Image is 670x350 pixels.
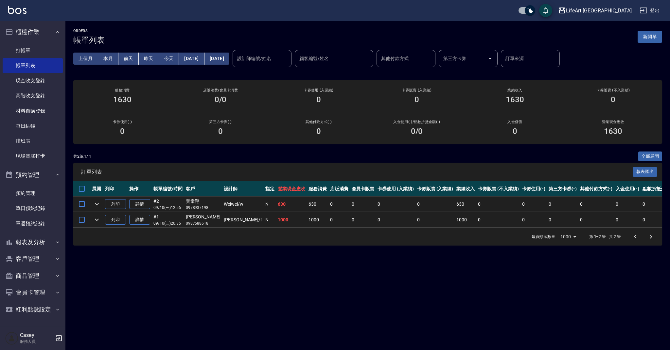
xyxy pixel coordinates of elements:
[578,181,614,197] th: 其他付款方式(-)
[328,197,350,212] td: 0
[129,215,150,225] a: 詳情
[179,53,204,65] button: [DATE]
[222,197,264,212] td: Weiwei /w
[474,88,556,92] h2: 業績收入
[204,53,229,65] button: [DATE]
[152,212,184,228] td: #1
[179,88,262,92] h2: 店販消費 /會員卡消費
[415,212,455,228] td: 0
[3,284,63,301] button: 會員卡管理
[485,53,495,64] button: Open
[3,149,63,164] a: 現場電腦打卡
[179,120,262,124] h2: 第三方卡券(-)
[328,212,350,228] td: 0
[415,181,455,197] th: 卡券販賣 (入業績)
[3,167,63,183] button: 預約管理
[614,181,641,197] th: 入金使用(-)
[218,127,223,136] h3: 0
[476,212,520,228] td: 0
[558,228,579,246] div: 1000
[73,29,105,33] h2: ORDERS
[276,197,307,212] td: 630
[637,5,662,17] button: 登出
[578,212,614,228] td: 0
[222,212,264,228] td: [PERSON_NAME] /f
[3,88,63,103] a: 高階收支登錄
[98,53,118,65] button: 本月
[376,120,458,124] h2: 入金使用(-) /點數折抵金額(-)
[186,214,220,220] div: [PERSON_NAME]
[186,220,220,226] p: 0987588618
[350,212,376,228] td: 0
[316,127,321,136] h3: 0
[129,199,150,209] a: 詳情
[3,58,63,73] a: 帳單列表
[276,212,307,228] td: 1000
[264,212,276,228] td: N
[3,267,63,284] button: 商品管理
[81,169,633,175] span: 訂單列表
[614,197,641,212] td: 0
[547,197,578,212] td: 0
[92,215,102,225] button: expand row
[153,205,183,211] p: 09/10 (三) 12:56
[277,88,360,92] h2: 卡券使用 (入業績)
[633,167,657,177] button: 報表匯出
[3,73,63,88] a: 現金收支登錄
[476,181,520,197] th: 卡券販賣 (不入業績)
[411,127,423,136] h3: 0 /0
[3,234,63,251] button: 報表及分析
[614,212,641,228] td: 0
[92,199,102,209] button: expand row
[350,181,376,197] th: 會員卡販賣
[604,127,622,136] h3: 1630
[350,197,376,212] td: 0
[264,181,276,197] th: 指定
[638,33,662,40] a: 新開單
[222,181,264,197] th: 設計師
[376,88,458,92] h2: 卡券販賣 (入業績)
[264,197,276,212] td: N
[376,197,415,212] td: 0
[476,197,520,212] td: 0
[3,103,63,119] a: 材料自購登錄
[638,151,662,162] button: 全部展開
[539,4,552,17] button: save
[455,181,476,197] th: 業績收入
[128,181,152,197] th: 操作
[90,181,103,197] th: 展開
[572,120,654,124] h2: 營業現金應收
[3,43,63,58] a: 打帳單
[153,220,183,226] p: 09/10 (三) 20:35
[277,120,360,124] h2: 其他付款方式(-)
[159,53,179,65] button: 今天
[73,153,91,159] p: 共 2 筆, 1 / 1
[633,168,657,175] a: 報表匯出
[414,95,419,104] h3: 0
[307,181,328,197] th: 服務消費
[520,197,547,212] td: 0
[307,197,328,212] td: 630
[555,4,634,17] button: LifeArt [GEOGRAPHIC_DATA]
[8,6,26,14] img: Logo
[578,197,614,212] td: 0
[81,88,164,92] h3: 服務消費
[152,197,184,212] td: #2
[520,181,547,197] th: 卡券使用(-)
[506,95,524,104] h3: 1630
[376,212,415,228] td: 0
[455,212,476,228] td: 1000
[513,127,517,136] h3: 0
[547,181,578,197] th: 第三方卡券(-)
[139,53,159,65] button: 昨天
[73,36,105,45] h3: 帳單列表
[3,216,63,231] a: 單週預約紀錄
[276,181,307,197] th: 營業現金應收
[5,332,18,345] img: Person
[307,212,328,228] td: 1000
[118,53,139,65] button: 前天
[589,234,621,240] p: 第 1–2 筆 共 2 筆
[103,181,128,197] th: 列印
[20,339,53,344] p: 服務人員
[455,197,476,212] td: 630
